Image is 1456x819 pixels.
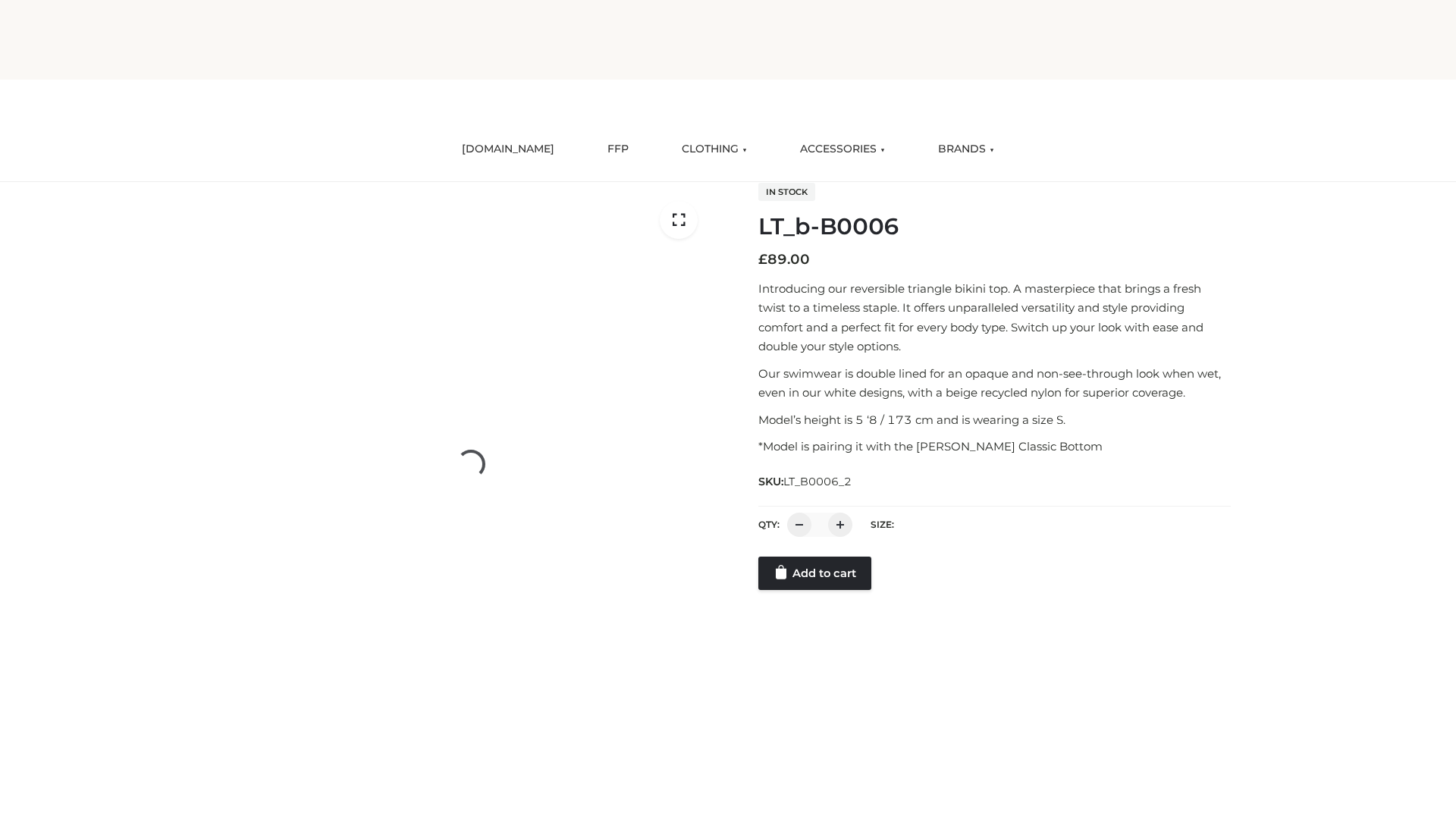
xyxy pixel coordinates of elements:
p: *Model is pairing it with the [PERSON_NAME] Classic Bottom [758,437,1231,457]
a: ACCESSORIES [789,133,896,166]
span: LT_B0006_2 [783,475,852,488]
h1: LT_b-B0006 [758,213,1231,240]
a: CLOTHING [670,133,758,166]
a: BRANDS [927,133,1006,166]
bdi: 89.00 [758,251,810,268]
span: £ [758,251,767,268]
span: In stock [758,183,815,201]
a: [DOMAIN_NAME] [450,133,566,166]
label: QTY: [758,519,780,530]
a: FFP [596,133,640,166]
span: SKU: [758,472,853,491]
label: Size: [871,519,894,530]
p: Model’s height is 5 ‘8 / 173 cm and is wearing a size S. [758,410,1231,430]
p: Introducing our reversible triangle bikini top. A masterpiece that brings a fresh twist to a time... [758,279,1231,356]
a: Add to cart [758,557,871,590]
p: Our swimwear is double lined for an opaque and non-see-through look when wet, even in our white d... [758,364,1231,403]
